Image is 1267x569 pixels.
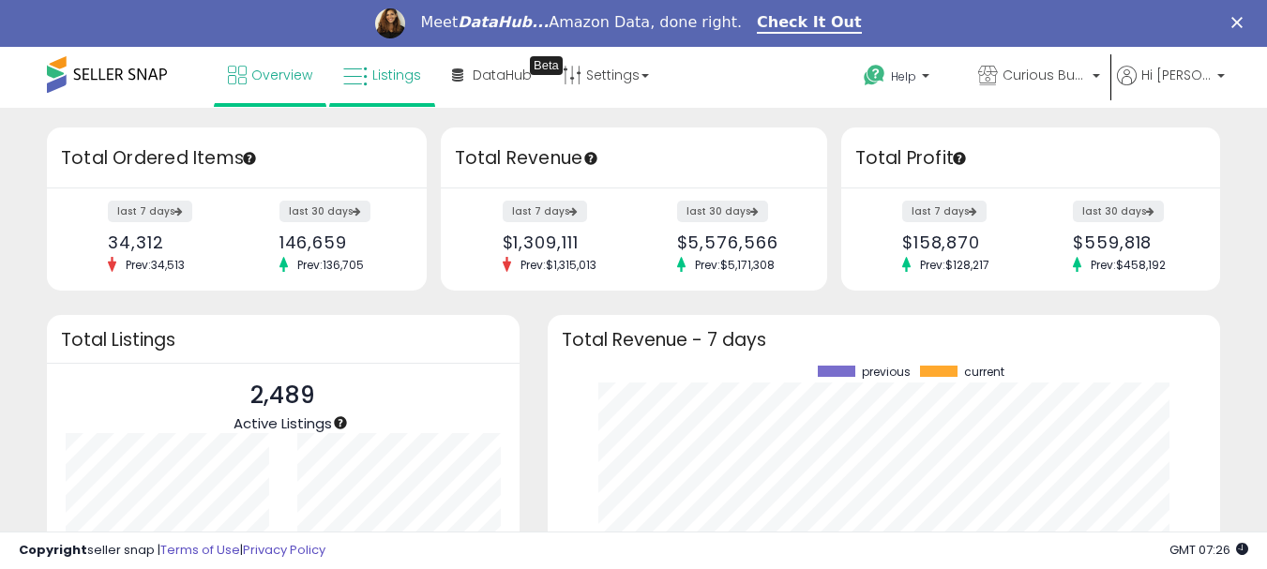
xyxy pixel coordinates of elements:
[455,145,813,172] h3: Total Revenue
[1003,66,1087,84] span: Curious Buy Nature
[234,378,332,413] p: 2,489
[473,66,532,84] span: DataHub
[1231,17,1250,28] div: Close
[375,8,405,38] img: Profile image for Georgie
[234,413,332,433] span: Active Listings
[19,541,87,559] strong: Copyright
[1117,66,1225,108] a: Hi [PERSON_NAME]
[582,150,599,167] div: Tooltip anchor
[891,68,916,84] span: Help
[243,541,325,559] a: Privacy Policy
[241,150,258,167] div: Tooltip anchor
[279,232,394,252] div: 146,659
[19,542,325,560] div: seller snap | |
[61,333,505,347] h3: Total Listings
[1141,66,1212,84] span: Hi [PERSON_NAME]
[503,201,587,222] label: last 7 days
[562,333,1206,347] h3: Total Revenue - 7 days
[863,64,886,87] i: Get Help
[677,201,768,222] label: last 30 days
[61,145,413,172] h3: Total Ordered Items
[911,257,999,273] span: Prev: $128,217
[372,66,421,84] span: Listings
[902,201,987,222] label: last 7 days
[1081,257,1175,273] span: Prev: $458,192
[288,257,373,273] span: Prev: 136,705
[503,232,620,252] div: $1,309,111
[458,13,549,31] i: DataHub...
[438,47,546,103] a: DataHub
[951,150,968,167] div: Tooltip anchor
[116,257,194,273] span: Prev: 34,513
[902,232,1017,252] div: $158,870
[757,13,862,34] a: Check It Out
[849,50,961,108] a: Help
[332,414,349,431] div: Tooltip anchor
[160,541,240,559] a: Terms of Use
[329,47,435,103] a: Listings
[549,47,663,103] a: Settings
[964,47,1114,108] a: Curious Buy Nature
[1169,541,1248,559] span: 2025-09-18 07:26 GMT
[108,201,192,222] label: last 7 days
[108,232,222,252] div: 34,312
[279,201,370,222] label: last 30 days
[251,66,312,84] span: Overview
[214,47,326,103] a: Overview
[964,366,1004,379] span: current
[855,145,1207,172] h3: Total Profit
[686,257,784,273] span: Prev: $5,171,308
[862,366,911,379] span: previous
[530,56,563,75] div: Tooltip anchor
[677,232,794,252] div: $5,576,566
[420,13,742,32] div: Meet Amazon Data, done right.
[511,257,606,273] span: Prev: $1,315,013
[1073,232,1187,252] div: $559,818
[1073,201,1164,222] label: last 30 days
